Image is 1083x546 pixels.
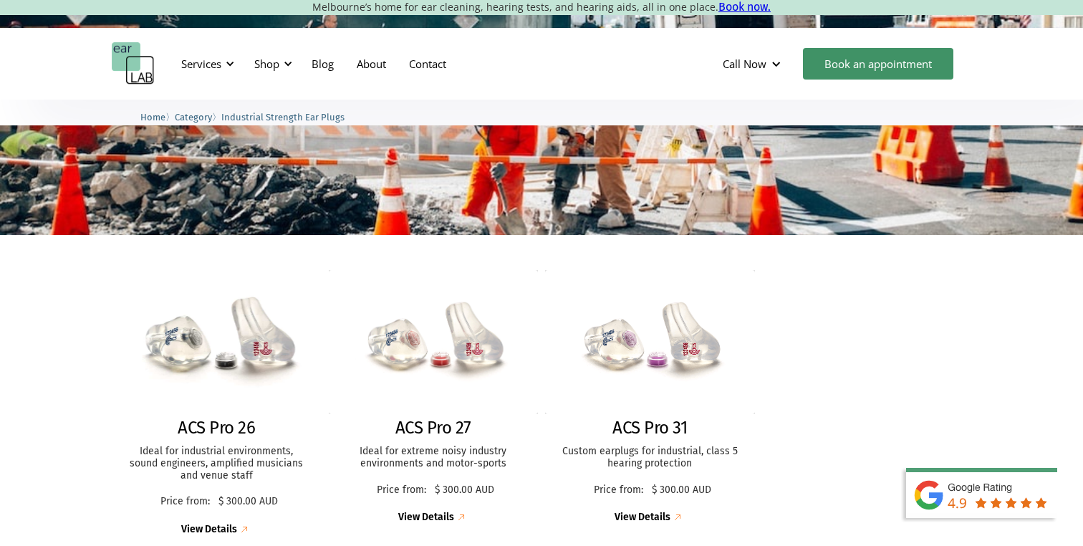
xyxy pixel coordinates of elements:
h2: ACS Pro 31 [612,418,687,439]
p: Price from: [589,484,648,497]
p: Ideal for extreme noisy industry environments and motor-sports [343,446,524,470]
div: View Details [615,512,670,524]
h2: ACS Pro 27 [395,418,471,439]
a: ACS Pro 27ACS Pro 27Ideal for extreme noisy industry environments and motor-sportsPrice from:$ 30... [329,270,539,525]
div: Services [181,57,221,71]
a: ACS Pro 26ACS Pro 26Ideal for industrial environments, sound engineers, amplified musicians and v... [112,270,322,537]
a: home [112,42,155,85]
a: Contact [398,43,458,85]
img: ACS Pro 26 [101,263,332,421]
span: Home [140,112,165,123]
div: Shop [254,57,279,71]
li: 〉 [140,110,175,125]
p: Price from: [155,496,215,508]
img: ACS Pro 27 [329,270,539,414]
span: Category [175,112,212,123]
img: ACS Pro 31 [545,270,755,414]
p: Custom earplugs for industrial, class 5 hearing protection [559,446,741,470]
a: Book an appointment [803,48,953,80]
span: Industrial Strength Ear Plugs [221,112,345,123]
div: Services [173,42,239,85]
li: 〉 [175,110,221,125]
a: Blog [300,43,345,85]
a: Industrial Strength Ear Plugs [221,110,345,123]
h2: ACS Pro 26 [178,418,255,439]
a: ACS Pro 31ACS Pro 31Custom earplugs for industrial, class 5 hearing protectionPrice from:$ 300.00... [545,270,755,525]
p: Ideal for industrial environments, sound engineers, amplified musicians and venue staff [126,446,307,482]
a: About [345,43,398,85]
div: Call Now [711,42,796,85]
p: Price from: [372,484,431,497]
div: Shop [246,42,297,85]
div: View Details [181,524,237,536]
a: Home [140,110,165,123]
p: $ 300.00 AUD [652,484,711,497]
p: $ 300.00 AUD [218,496,278,508]
div: View Details [398,512,454,524]
a: Category [175,110,212,123]
div: Call Now [723,57,766,71]
p: $ 300.00 AUD [435,484,494,497]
